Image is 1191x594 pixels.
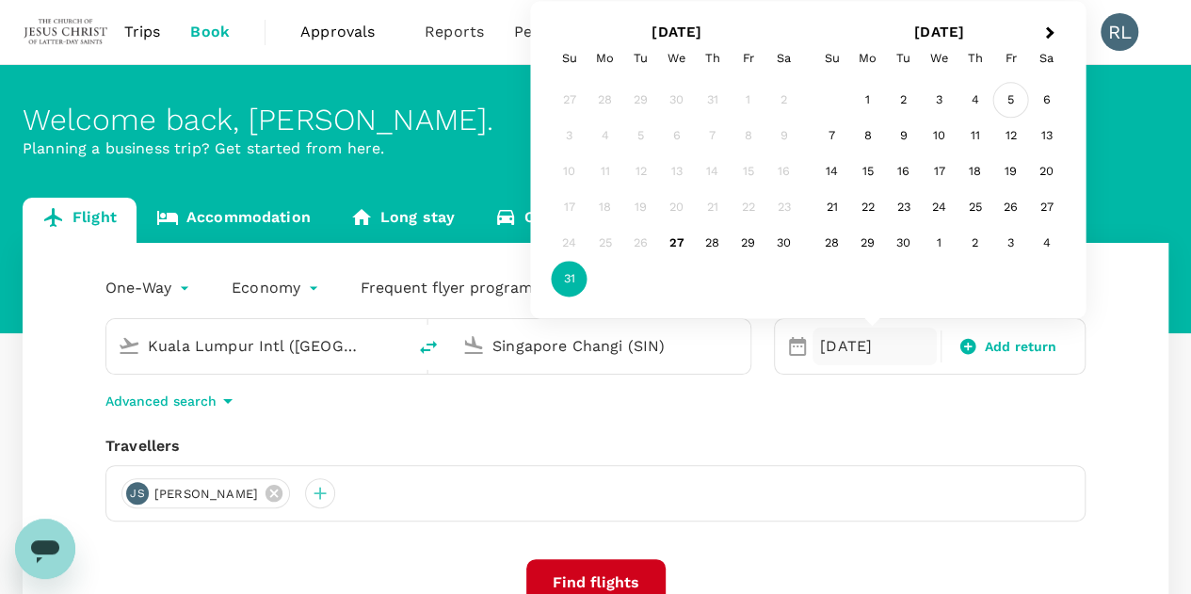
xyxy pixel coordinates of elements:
input: Depart from [148,331,366,361]
input: Going to [492,331,711,361]
div: Tuesday [623,40,659,76]
div: Not available Wednesday, August 20th, 2025 [659,190,695,226]
p: Frequent flyer programme [361,277,555,299]
div: Month September, 2025 [814,83,1065,262]
div: Sunday [552,40,587,76]
div: Choose Friday, September 19th, 2025 [993,154,1029,190]
div: Not available Sunday, August 10th, 2025 [552,154,587,190]
div: [DATE] [813,328,937,365]
div: Not available Monday, July 28th, 2025 [587,83,623,119]
div: Month August, 2025 [552,83,802,297]
div: Choose Wednesday, September 17th, 2025 [922,154,958,190]
div: Choose Friday, October 3rd, 2025 [993,226,1029,262]
h2: [DATE] [808,24,1070,40]
div: Choose Monday, September 15th, 2025 [850,154,886,190]
div: Choose Sunday, August 31st, 2025 [552,262,587,297]
a: Car rental [475,198,620,243]
div: Choose Tuesday, September 16th, 2025 [886,154,922,190]
img: The Malaysian Church of Jesus Christ of Latter-day Saints [23,11,109,53]
button: Open [393,344,396,347]
div: Choose Thursday, August 28th, 2025 [695,226,731,262]
div: Not available Tuesday, August 5th, 2025 [623,119,659,154]
div: Choose Tuesday, September 2nd, 2025 [886,83,922,119]
div: Choose Sunday, September 28th, 2025 [814,226,850,262]
div: RL [1101,13,1138,51]
div: Choose Wednesday, September 3rd, 2025 [922,83,958,119]
iframe: Button to launch messaging window [15,519,75,579]
div: Wednesday [922,40,958,76]
div: Choose Sunday, September 14th, 2025 [814,154,850,190]
div: Choose Monday, September 1st, 2025 [850,83,886,119]
div: Choose Saturday, September 13th, 2025 [1029,119,1065,154]
button: Next Month [1037,19,1067,49]
div: Choose Thursday, September 4th, 2025 [958,83,993,119]
div: Travellers [105,435,1086,458]
div: Choose Saturday, October 4th, 2025 [1029,226,1065,262]
div: Not available Sunday, August 3rd, 2025 [552,119,587,154]
div: Friday [731,40,766,76]
div: Not available Monday, August 11th, 2025 [587,154,623,190]
div: Not available Tuesday, August 19th, 2025 [623,190,659,226]
div: Choose Monday, September 8th, 2025 [850,119,886,154]
div: Wednesday [659,40,695,76]
div: Choose Wednesday, September 10th, 2025 [922,119,958,154]
div: Choose Thursday, September 25th, 2025 [958,190,993,226]
div: Choose Wednesday, September 24th, 2025 [922,190,958,226]
div: Saturday [1029,40,1065,76]
div: Choose Wednesday, October 1st, 2025 [922,226,958,262]
div: Sunday [814,40,850,76]
span: Reports [425,21,484,43]
span: Book [190,21,230,43]
div: Thursday [958,40,993,76]
div: Welcome back , [PERSON_NAME] . [23,103,1168,137]
div: Choose Monday, September 22nd, 2025 [850,190,886,226]
span: Trips [124,21,161,43]
div: Not available Wednesday, July 30th, 2025 [659,83,695,119]
div: Not available Tuesday, August 12th, 2025 [623,154,659,190]
span: Approvals [300,21,394,43]
p: Planning a business trip? Get started from here. [23,137,1168,160]
button: Advanced search [105,390,239,412]
a: Long stay [330,198,475,243]
div: Not available Friday, August 8th, 2025 [731,119,766,154]
div: Not available Saturday, August 2nd, 2025 [766,83,802,119]
div: Choose Tuesday, September 23rd, 2025 [886,190,922,226]
div: Choose Thursday, September 11th, 2025 [958,119,993,154]
div: Choose Monday, September 29th, 2025 [850,226,886,262]
div: Choose Saturday, September 27th, 2025 [1029,190,1065,226]
div: Not available Thursday, August 14th, 2025 [695,154,731,190]
button: Frequent flyer programme [361,277,578,299]
a: Accommodation [137,198,330,243]
a: Flight [23,198,137,243]
div: Not available Saturday, August 9th, 2025 [766,119,802,154]
div: Not available Thursday, July 31st, 2025 [695,83,731,119]
div: Not available Friday, August 22nd, 2025 [731,190,766,226]
div: Not available Tuesday, July 29th, 2025 [623,83,659,119]
div: Choose Sunday, September 21st, 2025 [814,190,850,226]
div: Not available Monday, August 18th, 2025 [587,190,623,226]
div: Not available Saturday, August 23rd, 2025 [766,190,802,226]
div: Not available Wednesday, August 6th, 2025 [659,119,695,154]
div: Choose Friday, August 29th, 2025 [731,226,766,262]
div: JS [126,482,149,505]
div: Choose Saturday, August 30th, 2025 [766,226,802,262]
div: Choose Tuesday, September 9th, 2025 [886,119,922,154]
div: Choose Saturday, September 20th, 2025 [1029,154,1065,190]
div: Not available Sunday, July 27th, 2025 [552,83,587,119]
div: Choose Friday, September 26th, 2025 [993,190,1029,226]
div: Not available Friday, August 15th, 2025 [731,154,766,190]
div: Not available Friday, August 1st, 2025 [731,83,766,119]
div: Tuesday [886,40,922,76]
div: Choose Friday, September 5th, 2025 [993,83,1029,119]
p: Advanced search [105,392,217,410]
div: Choose Tuesday, September 30th, 2025 [886,226,922,262]
div: Not available Wednesday, August 13th, 2025 [659,154,695,190]
div: Choose Saturday, September 6th, 2025 [1029,83,1065,119]
span: Add return [985,337,1057,357]
h2: [DATE] [545,24,808,40]
div: Not available Saturday, August 16th, 2025 [766,154,802,190]
div: Not available Tuesday, August 26th, 2025 [623,226,659,262]
div: Monday [587,40,623,76]
div: Monday [850,40,886,76]
button: delete [406,325,451,370]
